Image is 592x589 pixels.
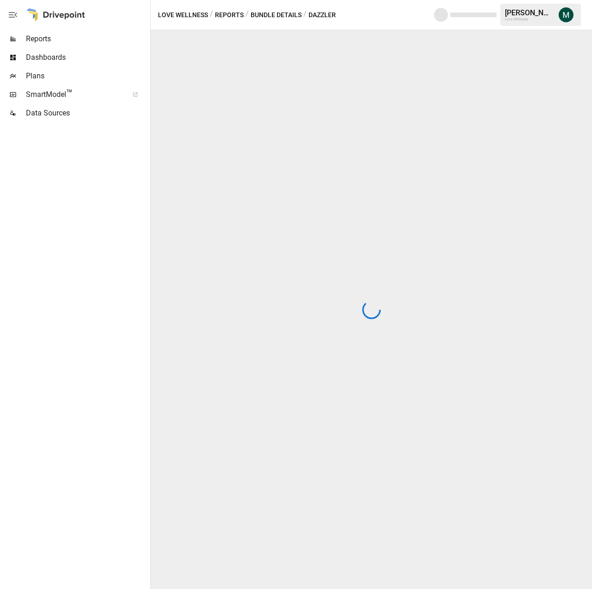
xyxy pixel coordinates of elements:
span: Plans [26,70,148,82]
span: Dashboards [26,52,148,63]
span: ™ [66,88,73,99]
div: Love Wellness [505,17,553,21]
img: Michael Cormack [559,7,573,22]
span: Data Sources [26,108,148,119]
div: / [246,9,249,21]
span: SmartModel [26,89,122,100]
span: Reports [26,33,148,45]
button: Bundle Details [251,9,302,21]
div: / [210,9,213,21]
button: Love Wellness [158,9,208,21]
button: Reports [215,9,244,21]
div: [PERSON_NAME] [505,8,553,17]
div: / [303,9,307,21]
button: Michael Cormack [553,2,579,28]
